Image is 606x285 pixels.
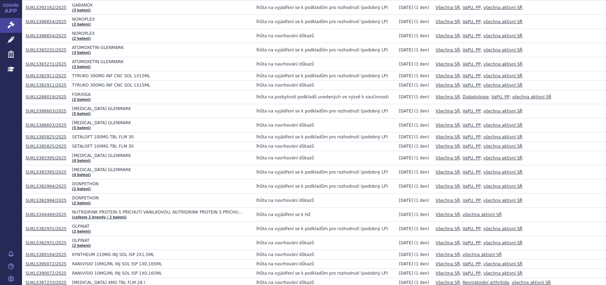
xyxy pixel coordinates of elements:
[399,48,413,52] span: [DATE]
[414,48,429,52] span: (1 den)
[483,48,523,52] a: všechna aktivní SŘ
[72,252,244,257] span: KYNTHEUM 210MG INJ SOL ISP 2X1,5ML
[483,109,523,114] a: všechna aktivní SŘ
[399,135,413,139] span: [DATE]
[414,212,429,217] span: (1 den)
[414,252,429,257] span: (1 den)
[72,83,244,88] span: TYRUKO 300MG INF CNC SOL 1X15ML
[72,201,91,205] a: (2 balení)
[414,19,429,24] span: (1 den)
[72,98,91,101] a: (2 balení)
[399,5,413,10] span: [DATE]
[483,144,523,149] a: všechna aktivní SŘ
[483,33,523,38] a: všechna aktivní SŘ
[72,37,91,40] a: (2 balení)
[481,48,482,52] span: ,
[460,240,461,245] span: ,
[436,62,460,67] a: Všechna SŘ
[72,271,244,276] span: RANIVISIO 10MG/ML INJ SOL ISP 1X0,165ML
[72,45,244,50] span: ATOMOXETIN GLENMARK
[399,271,413,276] span: [DATE]
[462,33,481,38] a: VaPU, PP
[462,271,481,276] a: VaPU, PP
[483,226,523,231] a: všechna aktivní SŘ
[253,151,395,165] td: lhůta na navrhování důkazů
[72,244,91,247] a: (2 balení)
[460,184,461,189] span: ,
[399,156,413,160] span: [DATE]
[25,212,66,217] a: SUKLS344449/2025
[462,73,481,78] a: VaPU, PP
[253,104,395,118] td: lhůta na vyjádření se k podkladům pro rozhodnutí (podobný LP)
[25,95,66,99] a: SUKLS268019/2025
[460,95,461,99] span: ,
[25,252,66,257] a: SUKLS389194/2025
[460,170,461,175] span: ,
[481,170,482,175] span: ,
[72,59,244,64] span: ATOMOXETIN GLENMARK
[253,222,395,236] td: lhůta na vyjádření se k podkladům pro rozhodnutí (podobný LP)
[436,156,460,160] a: Všechna SŘ
[414,5,429,10] span: (1 den)
[436,271,460,276] a: Všechna SŘ
[481,109,482,114] span: ,
[25,109,66,114] a: SUKLS386603/2025
[481,33,482,38] span: ,
[436,33,460,38] a: Všechna SŘ
[462,212,502,217] a: všechna aktivní SŘ
[483,62,523,67] a: všechna aktivní SŘ
[436,109,460,114] a: Všechna SŘ
[399,95,413,99] span: [DATE]
[414,33,429,38] span: (1 den)
[399,170,413,175] span: [DATE]
[414,95,429,99] span: (1 den)
[399,83,413,88] span: [DATE]
[414,170,429,175] span: (1 den)
[72,238,244,243] span: OLPINAT
[462,156,481,160] a: VaPU, PP
[491,95,510,99] a: VaPU, PP
[436,262,460,266] a: Všechna SŘ
[481,144,482,149] span: ,
[25,184,66,189] a: SUKLS382994/2025
[512,95,551,99] a: všechna aktivní SŘ
[253,71,395,81] td: lhůta na vyjádření se k podkladům pro rozhodnutí (podobný LP)
[399,123,413,128] span: [DATE]
[25,62,66,67] a: SUKLS383231/2025
[436,135,460,139] a: Všechna SŘ
[460,73,461,78] span: ,
[510,95,511,99] span: ,
[72,120,244,125] span: [MEDICAL_DATA] GLENMARK
[436,240,460,245] a: Všechna SŘ
[72,51,91,55] a: (3 balení)
[253,179,395,194] td: lhůta na vyjádření se k podkladům pro rozhodnutí (podobný LP)
[72,167,244,172] span: [MEDICAL_DATA] GLENMARK
[481,184,482,189] span: ,
[483,19,523,24] a: všechna aktivní SŘ
[481,62,482,67] span: ,
[414,83,429,88] span: (1 den)
[414,135,429,139] span: (1 den)
[414,109,429,114] span: (1 den)
[72,210,244,215] span: NUTRIDRINK PROTEIN S PŘÍCHUTÍ VANILKOVOU, NUTRIDRINK PROTEIN S PŘÍCHUTÍ ČOKOLÁDOVOU
[399,33,413,38] span: [DATE]
[483,83,523,88] a: všechna aktivní SŘ
[462,19,481,24] a: VaPU, PP
[253,118,395,132] td: lhůta na navrhování důkazů
[72,215,126,219] a: (celkem 2 brandy / 2 balení)
[483,73,523,78] a: všechna aktivní SŘ
[481,226,482,231] span: ,
[460,262,461,266] span: ,
[72,22,91,26] a: (2 balení)
[72,8,91,12] a: (3 balení)
[72,159,91,163] a: (4 balení)
[483,123,523,128] a: všechna aktivní SŘ
[462,123,481,128] a: VaPU, PP
[436,19,460,24] a: Všechna SŘ
[460,144,461,149] span: ,
[462,252,502,257] a: všechna aktivní SŘ
[483,271,523,276] a: všechna aktivní SŘ
[460,48,461,52] span: ,
[25,262,66,266] a: SUKLS390072/2025
[72,92,244,97] span: FORXIGA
